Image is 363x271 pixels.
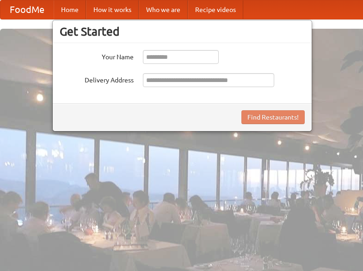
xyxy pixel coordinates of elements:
[0,0,54,19] a: FoodMe
[60,25,305,38] h3: Get Started
[60,50,134,62] label: Your Name
[86,0,139,19] a: How it works
[60,73,134,85] label: Delivery Address
[54,0,86,19] a: Home
[241,110,305,124] button: Find Restaurants!
[139,0,188,19] a: Who we are
[188,0,243,19] a: Recipe videos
